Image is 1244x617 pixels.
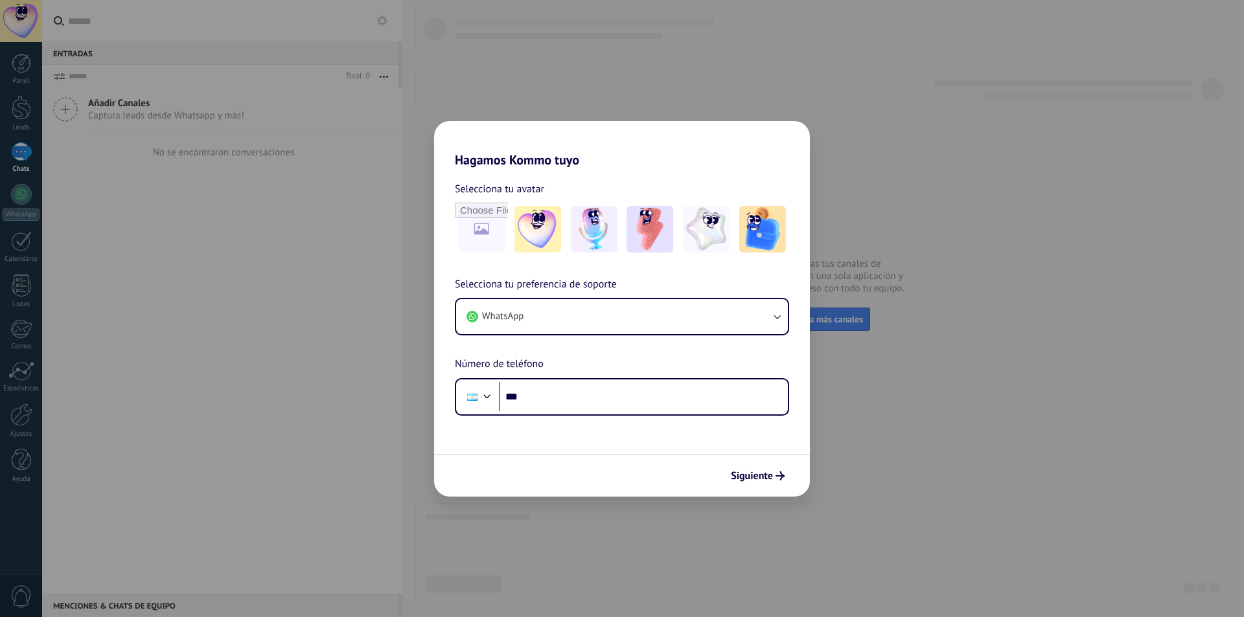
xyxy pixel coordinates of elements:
[455,356,544,373] span: Número de teléfono
[739,206,786,252] img: -5.jpeg
[627,206,673,252] img: -3.jpeg
[725,465,790,487] button: Siguiente
[434,121,810,168] h2: Hagamos Kommo tuyo
[571,206,617,252] img: -2.jpeg
[482,310,524,323] span: WhatsApp
[456,299,788,334] button: WhatsApp
[683,206,730,252] img: -4.jpeg
[731,471,773,480] span: Siguiente
[455,181,544,197] span: Selecciona tu avatar
[460,383,485,410] div: Argentina: + 54
[455,276,617,293] span: Selecciona tu preferencia de soporte
[514,206,561,252] img: -1.jpeg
